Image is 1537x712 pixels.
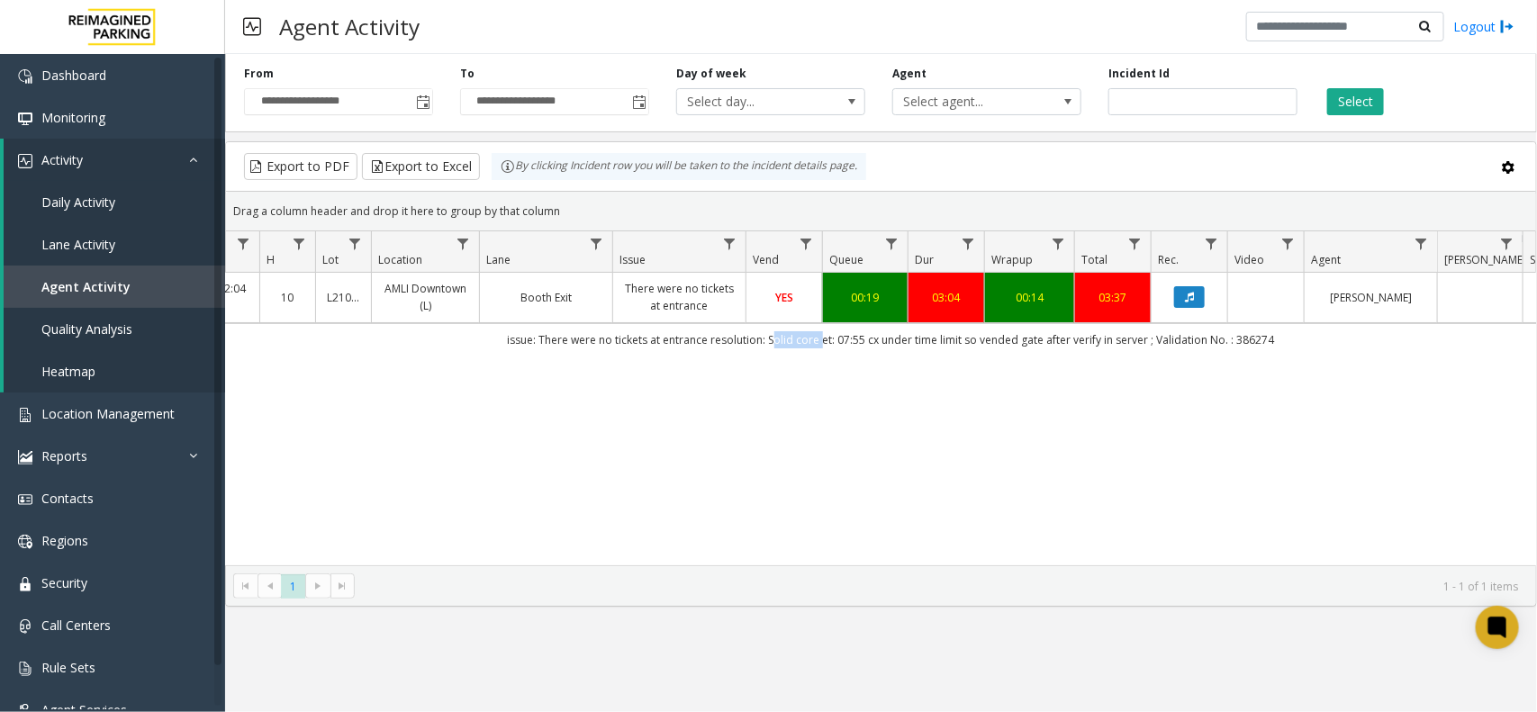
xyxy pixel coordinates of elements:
[1444,252,1526,267] span: [PERSON_NAME]
[1199,231,1224,256] a: Rec. Filter Menu
[18,535,32,549] img: 'icon'
[343,231,367,256] a: Lot Filter Menu
[18,450,32,464] img: 'icon'
[287,231,312,256] a: H Filter Menu
[486,252,511,267] span: Lane
[4,223,225,266] a: Lane Activity
[362,153,480,180] button: Export to Excel
[41,447,87,464] span: Reports
[41,67,106,84] span: Dashboard
[41,659,95,676] span: Rule Sets
[270,5,429,49] h3: Agent Activity
[501,159,515,174] img: infoIcon.svg
[41,617,111,634] span: Call Centers
[4,181,225,223] a: Daily Activity
[1327,88,1384,115] button: Select
[18,69,32,84] img: 'icon'
[1500,17,1514,36] img: logout
[4,266,225,308] a: Agent Activity
[1081,252,1108,267] span: Total
[322,252,339,267] span: Lot
[41,574,87,591] span: Security
[628,89,648,114] span: Toggle popup
[956,231,981,256] a: Dur Filter Menu
[996,289,1063,306] a: 00:14
[991,252,1033,267] span: Wrapup
[829,252,863,267] span: Queue
[18,408,32,422] img: 'icon'
[412,89,432,114] span: Toggle popup
[41,532,88,549] span: Regions
[1409,231,1433,256] a: Agent Filter Menu
[1086,289,1140,306] a: 03:37
[243,5,261,49] img: pageIcon
[41,405,175,422] span: Location Management
[244,66,274,82] label: From
[1108,66,1170,82] label: Incident Id
[226,231,1536,565] div: Data table
[915,252,934,267] span: Dur
[267,252,275,267] span: H
[676,66,746,82] label: Day of week
[1453,17,1514,36] a: Logout
[1276,231,1300,256] a: Video Filter Menu
[41,109,105,126] span: Monitoring
[1123,231,1147,256] a: Total Filter Menu
[718,231,742,256] a: Issue Filter Menu
[4,139,225,181] a: Activity
[491,289,601,306] a: Booth Exit
[753,252,779,267] span: Vend
[41,490,94,507] span: Contacts
[41,278,131,295] span: Agent Activity
[231,231,256,256] a: Date Filter Menu
[1234,252,1264,267] span: Video
[1495,231,1519,256] a: Parker Filter Menu
[775,290,793,305] span: YES
[584,231,609,256] a: Lane Filter Menu
[834,289,897,306] a: 00:19
[460,66,475,82] label: To
[378,252,422,267] span: Location
[226,195,1536,227] div: Drag a column header and drop it here to group by that column
[18,662,32,676] img: 'icon'
[880,231,904,256] a: Queue Filter Menu
[492,153,866,180] div: By clicking Incident row you will be taken to the incident details page.
[1311,252,1341,267] span: Agent
[366,579,1518,594] kendo-pager-info: 1 - 1 of 1 items
[41,236,115,253] span: Lane Activity
[677,89,827,114] span: Select day...
[1315,289,1426,306] a: [PERSON_NAME]
[1046,231,1071,256] a: Wrapup Filter Menu
[244,153,357,180] button: Export to PDF
[41,194,115,211] span: Daily Activity
[41,320,132,338] span: Quality Analysis
[18,154,32,168] img: 'icon'
[41,151,83,168] span: Activity
[18,112,32,126] img: 'icon'
[451,231,475,256] a: Location Filter Menu
[619,252,646,267] span: Issue
[893,89,1043,114] span: Select agent...
[281,574,305,599] span: Page 1
[919,289,973,306] a: 03:04
[624,280,735,314] a: There were no tickets at entrance
[18,577,32,591] img: 'icon'
[4,308,225,350] a: Quality Analysis
[18,619,32,634] img: 'icon'
[383,280,468,314] a: AMLI Downtown (L)
[892,66,927,82] label: Agent
[1158,252,1179,267] span: Rec.
[327,289,360,306] a: L21063900
[41,363,95,380] span: Heatmap
[271,289,304,306] a: 10
[794,231,818,256] a: Vend Filter Menu
[18,492,32,507] img: 'icon'
[757,289,811,306] a: YES
[4,350,225,392] a: Heatmap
